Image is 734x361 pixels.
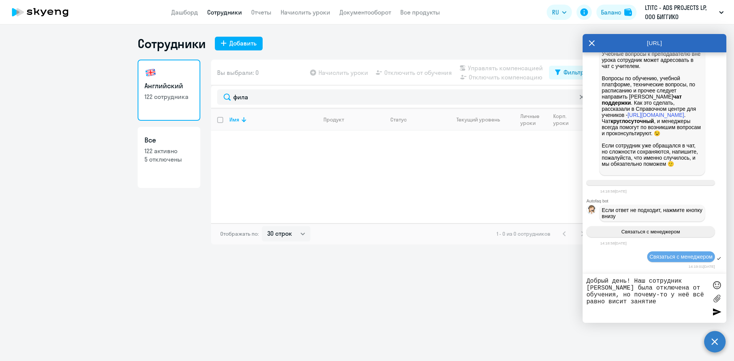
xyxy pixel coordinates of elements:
span: Связаться с менеджером [650,254,713,260]
button: Фильтр [549,66,590,79]
p: 5 отключены [145,155,193,164]
div: Личные уроки [520,113,542,126]
div: Имя [229,116,317,123]
time: 14:18:58[DATE] [600,189,627,193]
h3: Английский [145,81,193,91]
img: english [145,66,157,79]
div: Autofaq bot [586,199,726,203]
span: RU [552,8,559,17]
div: Корп. уроки [553,113,575,126]
div: Текущий уровень [456,116,500,123]
div: Добавить [229,39,257,48]
span: Связаться с менеджером [621,229,680,235]
div: Имя [229,116,239,123]
span: Вы выбрали: 0 [217,68,259,77]
p: В личном кабинете учеников есть Учебные вопросы к преподавателю вне урока сотрудник может адресов... [602,26,703,173]
p: 122 активно [145,147,193,155]
strong: круглосуточный [611,118,654,124]
div: Продукт [323,116,384,123]
time: 14:19:01[DATE] [689,264,715,269]
img: balance [624,8,632,16]
a: Документооборот [339,8,391,16]
div: Продукт [323,116,344,123]
strong: чат поддержки [602,94,683,106]
label: Лимит 10 файлов [711,293,723,304]
div: Статус [390,116,443,123]
h1: Сотрудники [138,36,206,51]
button: RU [547,5,572,20]
img: bot avatar [587,205,596,216]
div: Корп. уроки [553,113,570,126]
div: Фильтр [563,68,584,77]
a: Английский122 сотрудника [138,60,200,121]
div: Личные уроки [520,113,547,126]
a: Все122 активно5 отключены [138,127,200,188]
button: LTITC - ADS PROJECTS LP, ООО БИГГИКО [641,3,728,21]
time: 14:18:58[DATE] [600,241,627,245]
div: Баланс [601,8,621,17]
button: Балансbalance [596,5,637,20]
span: Если ответ не подходит, нажмите кнопку внизу [602,207,704,219]
textarea: Добрый день! Наш сотрудник [PERSON_NAME] была отключена от обучения, но почему-то у неё всё равно... [586,278,707,319]
p: 122 сотрудника [145,92,193,101]
button: Связаться с менеджером [586,226,715,237]
input: Поиск по имени, email, продукту или статусу [217,89,590,105]
div: Статус [390,116,407,123]
a: [URL][DOMAIN_NAME] [628,112,684,118]
a: Отчеты [251,8,271,16]
a: Начислить уроки [281,8,330,16]
a: Дашборд [171,8,198,16]
div: Текущий уровень [449,116,514,123]
button: Добавить [215,37,263,50]
span: 1 - 0 из 0 сотрудников [497,230,550,237]
p: LTITC - ADS PROJECTS LP, ООО БИГГИКО [645,3,716,21]
span: Отображать по: [220,230,259,237]
h3: Все [145,135,193,145]
a: Все продукты [400,8,440,16]
a: Сотрудники [207,8,242,16]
